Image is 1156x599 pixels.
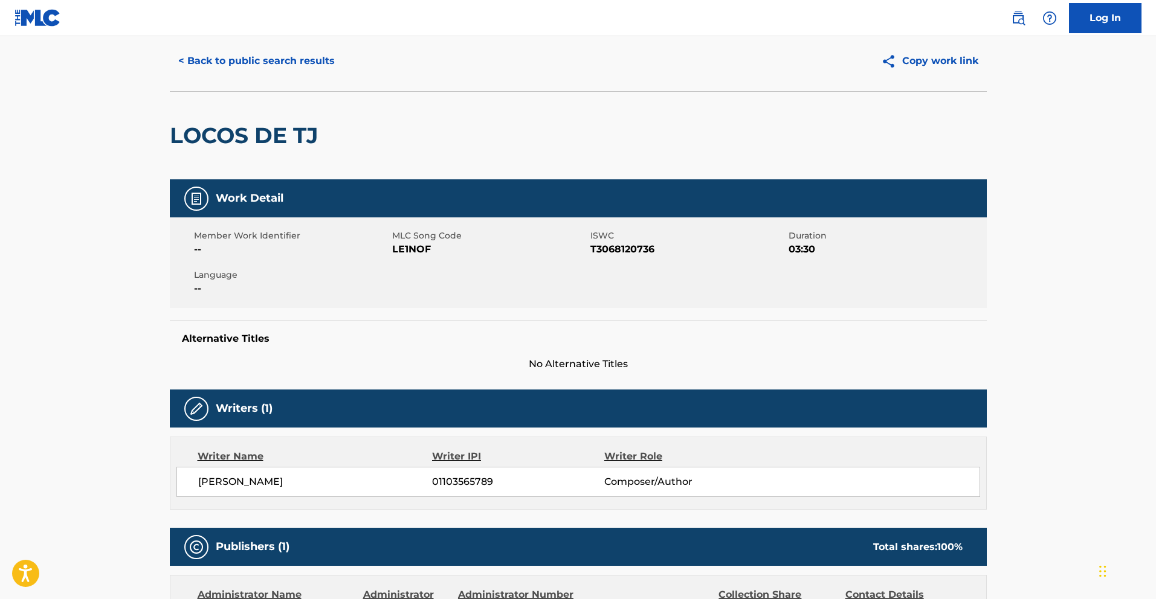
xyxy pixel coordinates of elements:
[15,9,61,27] img: MLC Logo
[604,475,761,489] span: Composer/Author
[1038,6,1062,30] div: Help
[1011,11,1025,25] img: search
[194,281,389,296] span: --
[881,54,902,69] img: Copy work link
[189,191,204,206] img: Work Detail
[194,269,389,281] span: Language
[789,242,984,257] span: 03:30
[170,357,987,371] span: No Alternative Titles
[1096,541,1156,599] iframe: Chat Widget
[198,475,433,489] span: [PERSON_NAME]
[198,449,433,464] div: Writer Name
[170,122,324,149] h2: LOCOS DE TJ
[432,475,604,489] span: 01103565789
[189,540,204,554] img: Publishers
[873,540,963,554] div: Total shares:
[216,402,273,415] h5: Writers (1)
[937,541,963,553] span: 100 %
[216,191,283,205] h5: Work Detail
[392,229,587,242] span: MLC Song Code
[873,46,987,76] button: Copy work link
[189,402,204,416] img: Writers
[392,242,587,257] span: LE1NOF
[170,46,343,76] button: < Back to public search results
[216,540,289,554] h5: Publishers (1)
[182,333,975,345] h5: Alternative Titles
[1069,3,1141,33] a: Log In
[1099,553,1106,589] div: Drag
[1006,6,1030,30] a: Public Search
[604,449,761,464] div: Writer Role
[1042,11,1057,25] img: help
[590,242,786,257] span: T3068120736
[590,229,786,242] span: ISWC
[194,229,389,242] span: Member Work Identifier
[194,242,389,257] span: --
[432,449,604,464] div: Writer IPI
[789,229,984,242] span: Duration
